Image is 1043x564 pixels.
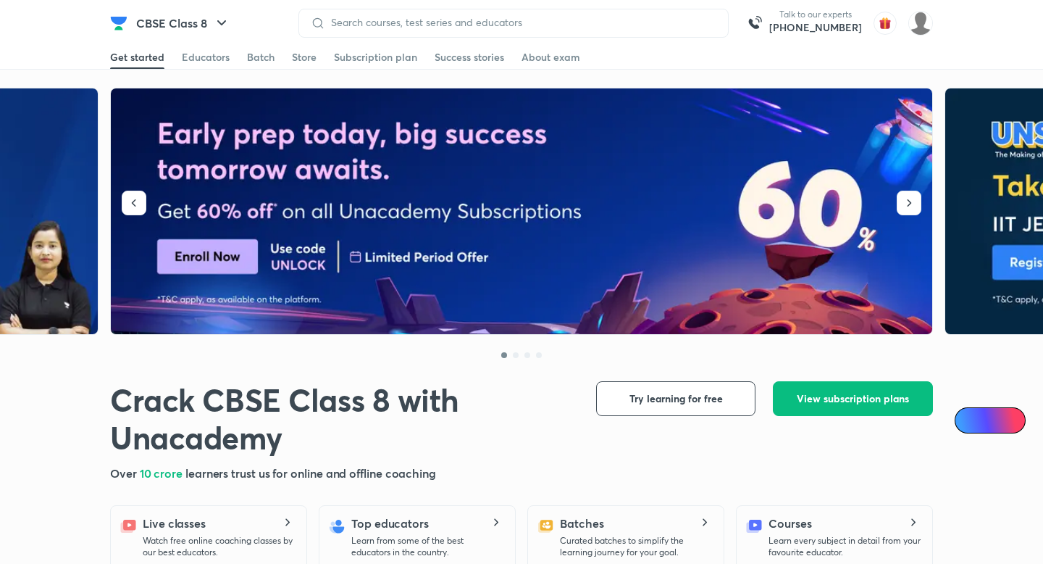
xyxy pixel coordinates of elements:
[908,11,933,36] img: S M AKSHATHAjjjfhfjgjgkgkgkhk
[247,50,275,65] div: Batch
[292,50,317,65] div: Store
[768,535,921,558] p: Learn every subject in detail from your favourite educator.
[773,381,933,416] button: View subscription plans
[351,515,429,532] h5: Top educators
[185,465,436,481] span: learners trust us for online and offline coaching
[334,46,417,69] a: Subscription plan
[768,515,811,532] h5: Courses
[110,465,140,481] span: Over
[351,535,503,558] p: Learn from some of the best educators in the country.
[560,535,712,558] p: Curated batches to simplify the learning journey for your goal.
[143,515,206,532] h5: Live classes
[110,50,164,65] div: Get started
[435,46,504,69] a: Success stories
[292,46,317,69] a: Store
[127,9,239,38] button: CBSE Class 8
[110,46,164,69] a: Get started
[182,50,230,65] div: Educators
[874,12,897,35] img: avatar
[955,407,1026,434] a: Ai Doubts
[110,381,573,457] h1: Crack CBSE Class 8 with Unacademy
[143,535,295,558] p: Watch free online coaching classes by our best educators.
[521,50,580,65] div: About exam
[247,46,275,69] a: Batch
[740,9,769,38] img: call-us
[325,17,716,28] input: Search courses, test series and educators
[797,391,909,406] span: View subscription plans
[560,515,603,532] h5: Batches
[521,46,580,69] a: About exam
[110,14,127,32] img: Company Logo
[963,415,975,426] img: Icon
[629,391,723,406] span: Try learning for free
[334,50,417,65] div: Subscription plan
[182,46,230,69] a: Educators
[140,465,185,481] span: 10 crore
[769,9,862,20] p: Talk to our experts
[769,20,862,35] a: [PHONE_NUMBER]
[979,415,1017,426] span: Ai Doubts
[435,50,504,65] div: Success stories
[596,381,755,416] button: Try learning for free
